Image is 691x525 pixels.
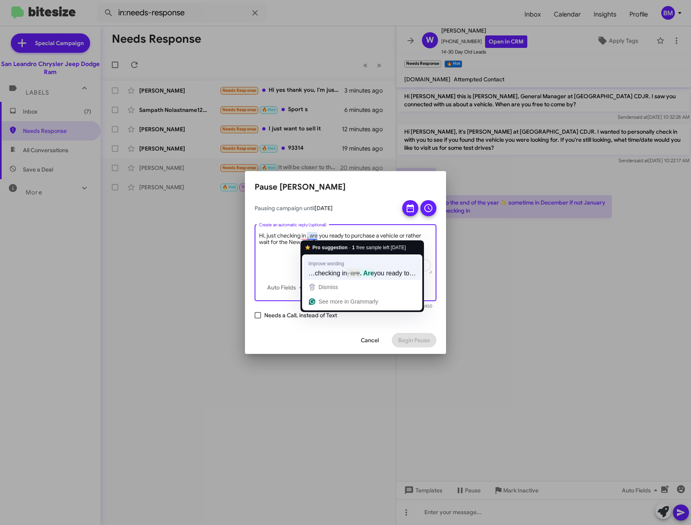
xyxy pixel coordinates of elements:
[392,333,436,347] button: Begin Pause
[419,304,432,309] mat-hint: 92/450
[261,280,312,295] button: Auto Fields
[315,205,333,212] span: [DATE]
[255,204,395,212] span: Pausing campaign until
[267,280,306,295] span: Auto Fields
[398,333,430,347] span: Begin Pause
[264,310,337,320] span: Needs a Call, instead of Text
[259,232,432,274] textarea: To enrich screen reader interactions, please activate Accessibility in Grammarly extension settings
[361,333,379,347] span: Cancel
[354,333,385,347] button: Cancel
[255,181,436,194] h2: Pause [PERSON_NAME]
